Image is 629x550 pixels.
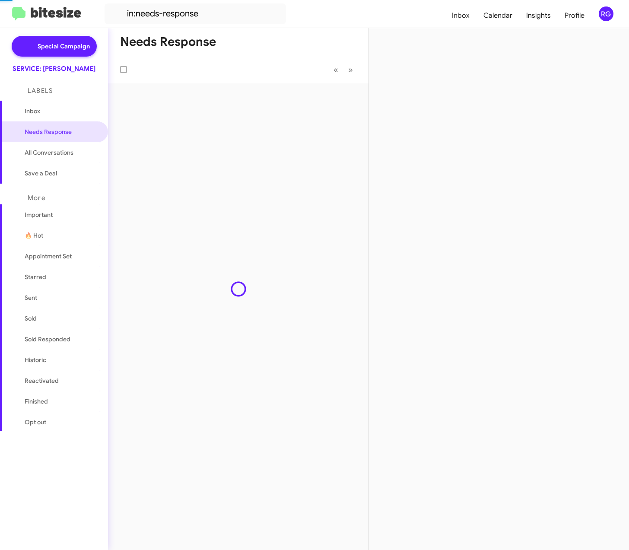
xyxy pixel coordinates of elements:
[12,36,97,57] a: Special Campaign
[25,107,98,115] span: Inbox
[38,42,90,51] span: Special Campaign
[591,6,619,21] button: RG
[28,87,53,95] span: Labels
[328,61,343,79] button: Previous
[25,210,98,219] span: Important
[25,169,57,178] span: Save a Deal
[25,127,98,136] span: Needs Response
[329,61,358,79] nav: Page navigation example
[25,356,46,364] span: Historic
[25,231,43,240] span: 🔥 Hot
[445,3,477,28] a: Inbox
[25,273,46,281] span: Starred
[13,64,95,73] div: SERVICE: [PERSON_NAME]
[348,64,353,75] span: »
[25,418,46,426] span: Opt out
[334,64,338,75] span: «
[28,194,45,202] span: More
[25,293,37,302] span: Sent
[25,148,73,157] span: All Conversations
[120,35,216,49] h1: Needs Response
[105,3,286,24] input: Search
[25,335,70,343] span: Sold Responded
[477,3,519,28] a: Calendar
[519,3,558,28] a: Insights
[25,376,59,385] span: Reactivated
[343,61,358,79] button: Next
[25,397,48,406] span: Finished
[599,6,613,21] div: RG
[25,314,37,323] span: Sold
[558,3,591,28] a: Profile
[25,252,72,261] span: Appointment Set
